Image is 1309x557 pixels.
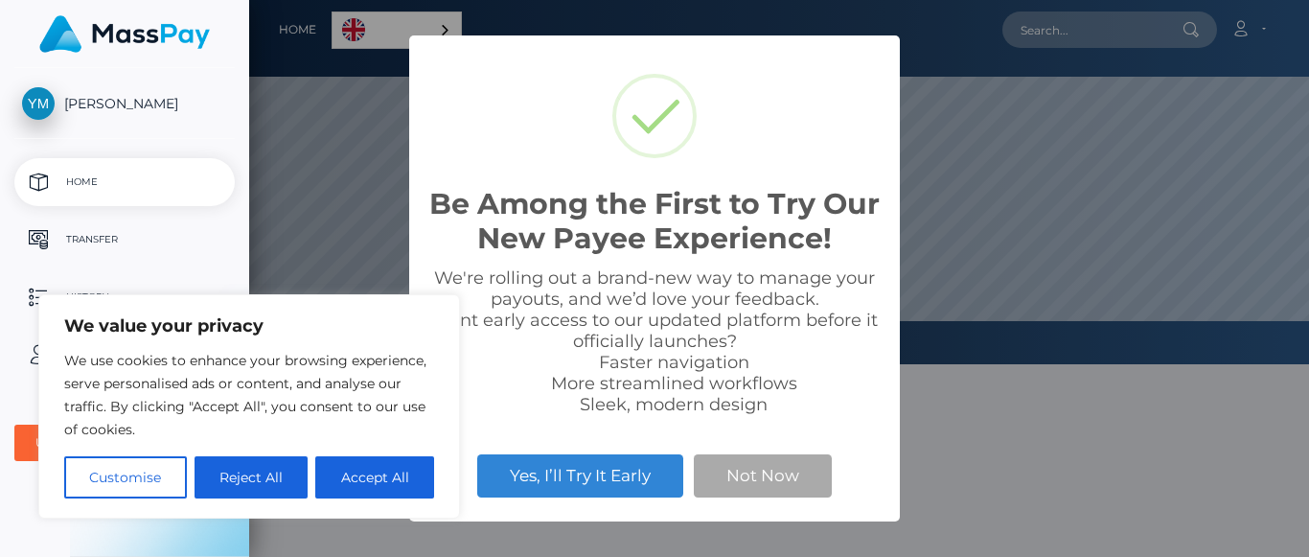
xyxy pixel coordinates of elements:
p: We value your privacy [64,314,434,337]
li: Faster navigation [467,352,881,373]
button: Not Now [694,454,832,497]
button: Accept All [315,456,434,499]
div: User Agreements [35,435,193,451]
p: History [22,283,227,312]
p: We use cookies to enhance your browsing experience, serve personalised ads or content, and analys... [64,349,434,441]
li: Sleek, modern design [467,394,881,415]
li: More streamlined workflows [467,373,881,394]
p: User Profile [22,340,227,369]
div: We're rolling out a brand-new way to manage your payouts, and we’d love your feedback. Want early... [428,267,881,415]
img: MassPay [39,15,210,53]
button: Customise [64,456,187,499]
div: We value your privacy [38,294,460,519]
button: Reject All [195,456,309,499]
button: Yes, I’ll Try It Early [477,454,683,497]
button: User Agreements [14,425,235,461]
p: Home [22,168,227,197]
span: [PERSON_NAME] [14,95,235,112]
p: Transfer [22,225,227,254]
h2: Be Among the First to Try Our New Payee Experience! [428,187,881,256]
